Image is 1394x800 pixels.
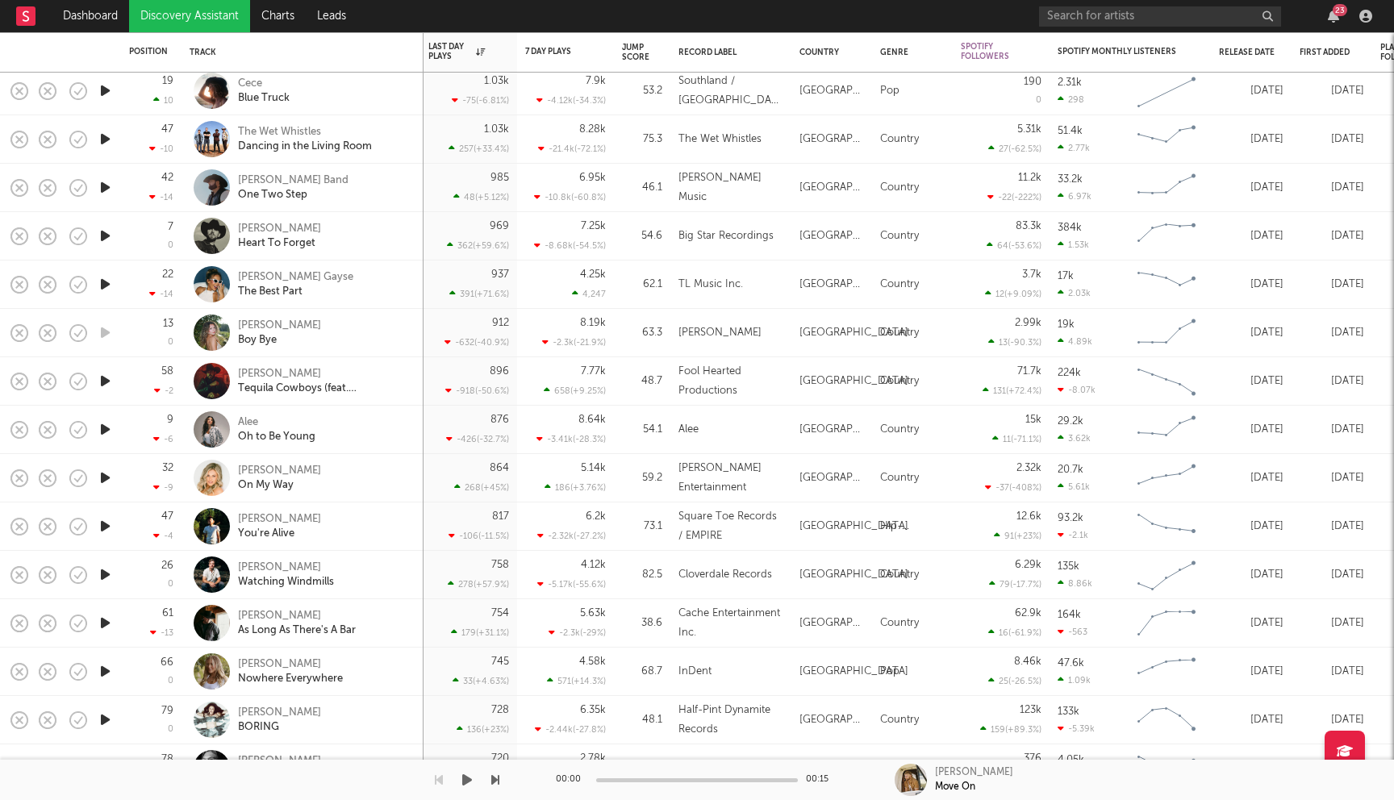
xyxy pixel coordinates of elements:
[150,627,173,638] div: -13
[534,192,606,202] div: -10.8k ( -60.8 % )
[452,95,509,106] div: -75 ( -6.81 % )
[1017,124,1041,135] div: 5.31k
[1130,506,1203,547] svg: Chart title
[1300,565,1364,585] div: [DATE]
[1058,143,1090,153] div: 2.77k
[537,579,606,590] div: -5.17k ( -55.6 % )
[1219,81,1283,101] div: [DATE]
[579,656,606,667] div: 4.58k
[799,323,908,343] div: [GEOGRAPHIC_DATA]
[162,463,173,473] div: 32
[1300,517,1364,536] div: [DATE]
[449,289,509,299] div: 391 ( +71.6 % )
[799,372,908,391] div: [GEOGRAPHIC_DATA]
[491,269,509,280] div: 937
[428,42,485,61] div: Last Day Plays
[678,701,783,740] div: Half-Pint Dynamite Records
[1219,130,1283,149] div: [DATE]
[1025,415,1041,425] div: 15k
[238,381,411,396] div: Tequila Cowboys (feat. [PERSON_NAME])
[1130,652,1203,692] svg: Chart title
[1130,71,1203,111] svg: Chart title
[1300,420,1364,440] div: [DATE]
[1058,385,1096,395] div: -8.07k
[1058,658,1084,669] div: 47.6k
[238,415,315,430] div: Alee
[1016,463,1041,473] div: 2.32k
[149,144,173,154] div: -10
[491,560,509,570] div: 758
[238,560,334,590] a: [PERSON_NAME]Watching Windmills
[880,130,919,149] div: Country
[678,604,783,643] div: Cache Entertainment Inc.
[238,464,321,478] div: [PERSON_NAME]
[1300,178,1364,198] div: [DATE]
[447,240,509,251] div: 362 ( +59.6 % )
[1219,662,1283,681] div: [DATE]
[238,754,321,769] div: [PERSON_NAME]
[238,609,356,638] a: [PERSON_NAME]As Long As There's A Bar
[1130,216,1203,256] svg: Chart title
[581,463,606,473] div: 5.14k
[1039,6,1281,27] input: Search for artists
[1058,240,1089,250] div: 1.53k
[1130,700,1203,740] svg: Chart title
[1130,603,1203,644] svg: Chart title
[1058,723,1095,734] div: -5.39k
[163,319,173,329] div: 13
[580,705,606,715] div: 6.35k
[581,366,606,377] div: 7.77k
[678,662,712,681] div: InDent
[190,48,407,57] div: Track
[1130,361,1203,402] svg: Chart title
[168,725,173,734] div: 0
[578,415,606,425] div: 8.64k
[678,420,699,440] div: Alee
[238,270,353,285] div: [PERSON_NAME] Gayse
[451,627,509,638] div: 179 ( +31.1 % )
[581,560,606,570] div: 4.12k
[880,469,919,488] div: Country
[989,579,1041,590] div: 79 ( -17.7 % )
[983,385,1041,396] div: 131 ( +72.4 % )
[799,614,864,633] div: [GEOGRAPHIC_DATA]
[1016,511,1041,522] div: 12.6k
[622,420,662,440] div: 54.1
[457,724,509,735] div: 136 ( +23 % )
[678,130,762,149] div: The Wet Whistles
[1058,336,1092,347] div: 4.89k
[572,289,606,299] div: 4,247
[1130,748,1203,789] svg: Chart title
[238,706,321,735] a: [PERSON_NAME]BORING
[238,367,411,396] a: [PERSON_NAME]Tequila Cowboys (feat. [PERSON_NAME])
[1058,174,1083,185] div: 33.2k
[1130,313,1203,353] svg: Chart title
[1058,47,1179,56] div: Spotify Monthly Listeners
[490,221,509,231] div: 969
[622,275,662,294] div: 62.1
[1130,555,1203,595] svg: Chart title
[1300,614,1364,633] div: [DATE]
[880,420,919,440] div: Country
[799,227,864,246] div: [GEOGRAPHIC_DATA]
[168,241,173,250] div: 0
[880,614,919,633] div: Country
[490,366,509,377] div: 896
[492,511,509,522] div: 817
[1058,481,1090,492] div: 5.61k
[799,710,864,730] div: [GEOGRAPHIC_DATA]
[149,192,173,202] div: -14
[678,227,774,246] div: Big Star Recordings
[444,337,509,348] div: -632 ( -40.9 % )
[799,469,864,488] div: [GEOGRAPHIC_DATA]
[238,125,372,154] a: The Wet WhistlesDancing in the Living Room
[149,289,173,299] div: -14
[1058,126,1083,136] div: 51.4k
[453,192,509,202] div: 48 ( +5.12 % )
[678,362,783,401] div: Fool Hearted Productions
[238,319,321,333] div: [PERSON_NAME]
[622,130,662,149] div: 75.3
[880,565,919,585] div: Country
[162,608,173,619] div: 61
[238,720,321,735] div: BORING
